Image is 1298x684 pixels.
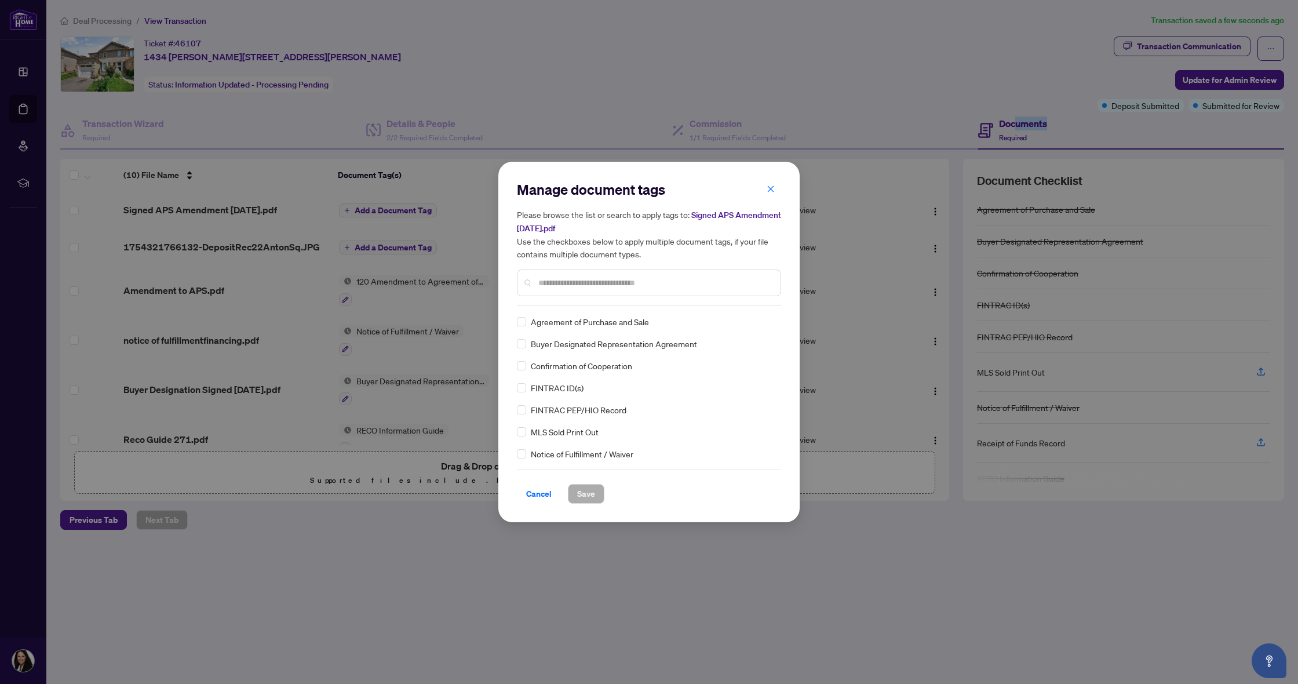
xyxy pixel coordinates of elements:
h5: Please browse the list or search to apply tags to: Use the checkboxes below to apply multiple doc... [517,208,781,260]
span: FINTRAC PEP/HIO Record [531,403,626,416]
span: FINTRAC ID(s) [531,381,584,394]
span: Confirmation of Cooperation [531,359,632,372]
h2: Manage document tags [517,180,781,199]
span: Cancel [526,485,552,503]
span: Agreement of Purchase and Sale [531,315,649,328]
button: Save [568,484,604,504]
button: Open asap [1252,643,1286,678]
span: Notice of Fulfillment / Waiver [531,447,633,460]
span: Buyer Designated Representation Agreement [531,337,697,350]
span: close [767,185,775,193]
span: MLS Sold Print Out [531,425,599,438]
button: Cancel [517,484,561,504]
